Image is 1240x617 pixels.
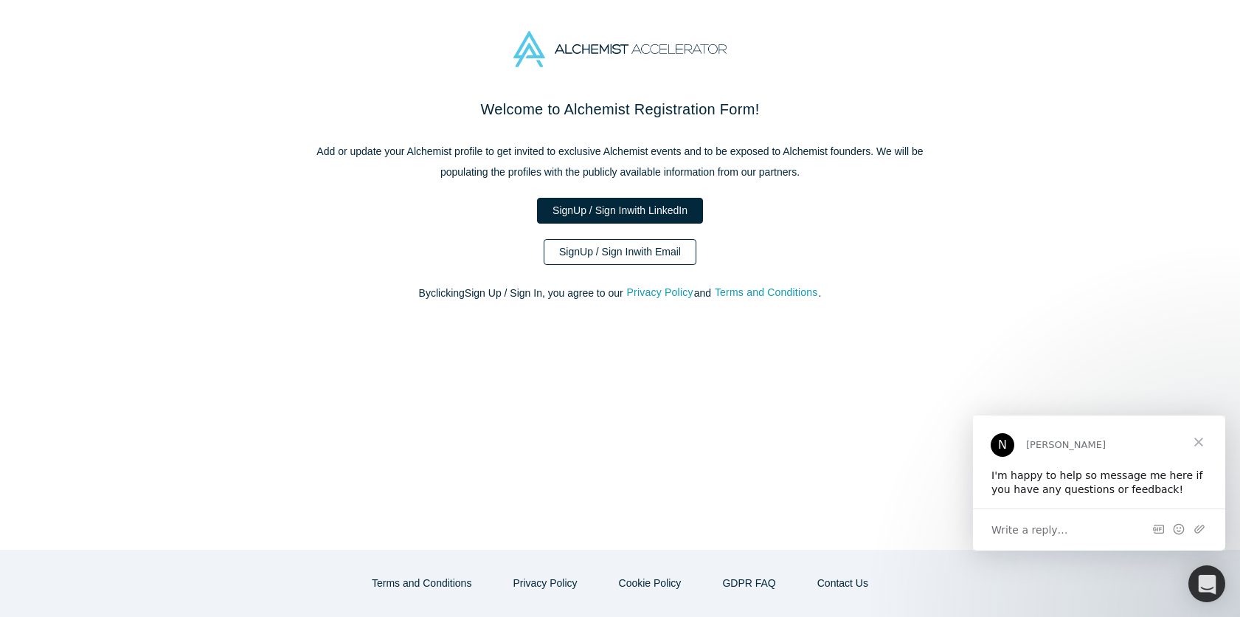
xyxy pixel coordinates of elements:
p: Add or update your Alchemist profile to get invited to exclusive Alchemist events and to be expos... [311,141,930,182]
img: Alchemist Accelerator Logo [513,31,726,67]
button: Privacy Policy [626,284,694,301]
a: SignUp / Sign Inwith LinkedIn [537,198,703,224]
p: By clicking Sign Up / Sign In , you agree to our and . [311,286,930,301]
button: Cookie Policy [603,571,697,596]
iframe: Intercom live chat message [973,416,1225,551]
button: Terms and Conditions [714,284,819,301]
h2: Welcome to Alchemist Registration Form! [311,98,930,120]
a: GDPR FAQ [707,571,791,596]
a: SignUp / Sign Inwith Email [544,239,696,265]
button: Privacy Policy [497,571,592,596]
button: Terms and Conditions [356,571,487,596]
button: Contact Us [802,571,884,596]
